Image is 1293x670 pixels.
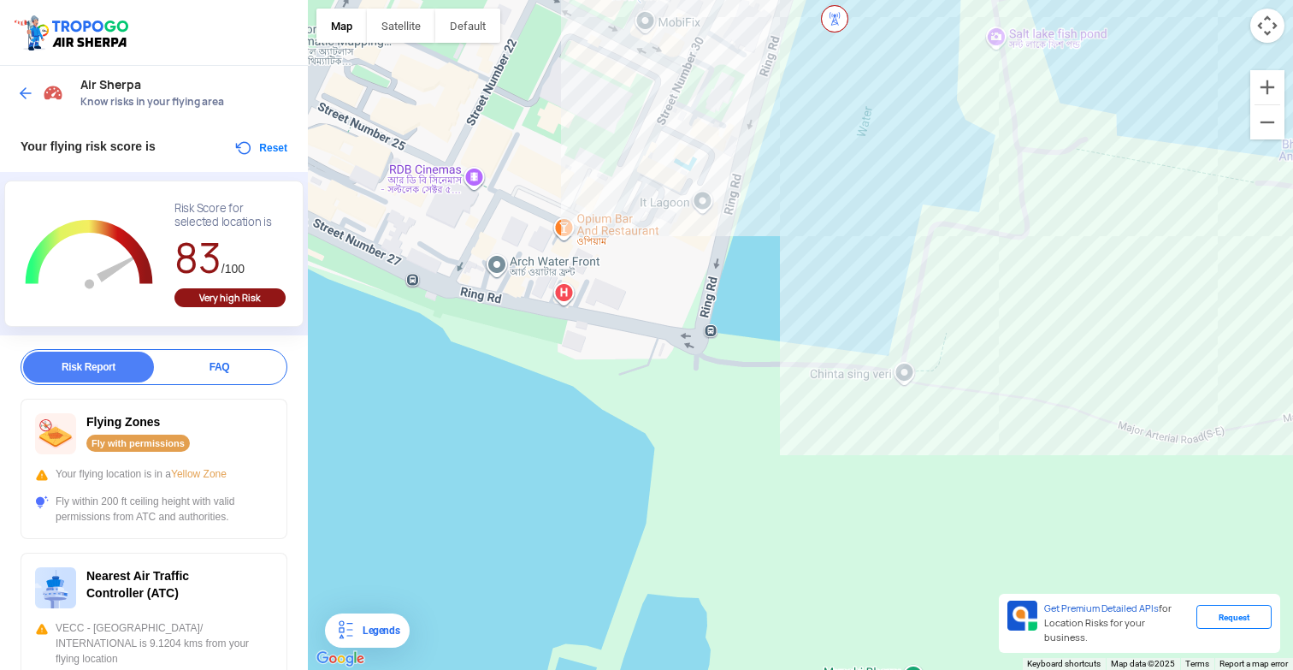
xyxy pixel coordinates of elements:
[35,466,273,482] div: Your flying location is in a
[1027,658,1101,670] button: Keyboard shortcuts
[1111,659,1175,668] span: Map data ©2025
[1044,602,1159,614] span: Get Premium Detailed APIs
[221,262,245,276] span: /100
[43,82,63,103] img: Risk Scores
[1250,70,1284,104] button: Zoom in
[1007,601,1037,631] img: Premium APIs
[154,352,285,382] div: FAQ
[86,415,160,429] span: Flying Zones
[1250,9,1284,43] button: Map camera controls
[1219,659,1288,668] a: Report a map error
[80,95,291,109] span: Know risks in your flying area
[23,352,154,382] div: Risk Report
[21,139,156,153] span: Your flying risk score is
[1196,605,1272,629] div: Request
[35,620,273,667] div: VECC - [GEOGRAPHIC_DATA]/ INTERNATIONAL is 9.1204 kms from your flying location
[316,9,367,43] button: Show street map
[35,567,76,608] img: ic_atc.svg
[335,620,356,641] img: Legends
[356,620,399,641] div: Legends
[367,9,435,43] button: Show satellite imagery
[171,468,227,480] span: Yellow Zone
[1037,601,1196,646] div: for Location Risks for your business.
[86,569,189,600] span: Nearest Air Traffic Controller (ATC)
[174,202,286,229] div: Risk Score for selected location is
[312,648,369,670] a: Open this area in Google Maps (opens a new window)
[233,138,287,158] button: Reset
[312,648,369,670] img: Google
[174,231,221,285] span: 83
[174,288,286,307] div: Very high Risk
[13,13,134,52] img: ic_tgdronemaps.svg
[18,202,161,309] g: Chart
[86,435,190,452] div: Fly with permissions
[1185,659,1209,668] a: Terms
[35,494,273,525] div: Fly within 200 ft ceiling height with valid permissions from ATC and authorities.
[1250,105,1284,139] button: Zoom out
[17,85,34,102] img: ic_arrow_back_blue.svg
[80,78,291,92] span: Air Sherpa
[35,413,76,454] img: ic_nofly.svg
